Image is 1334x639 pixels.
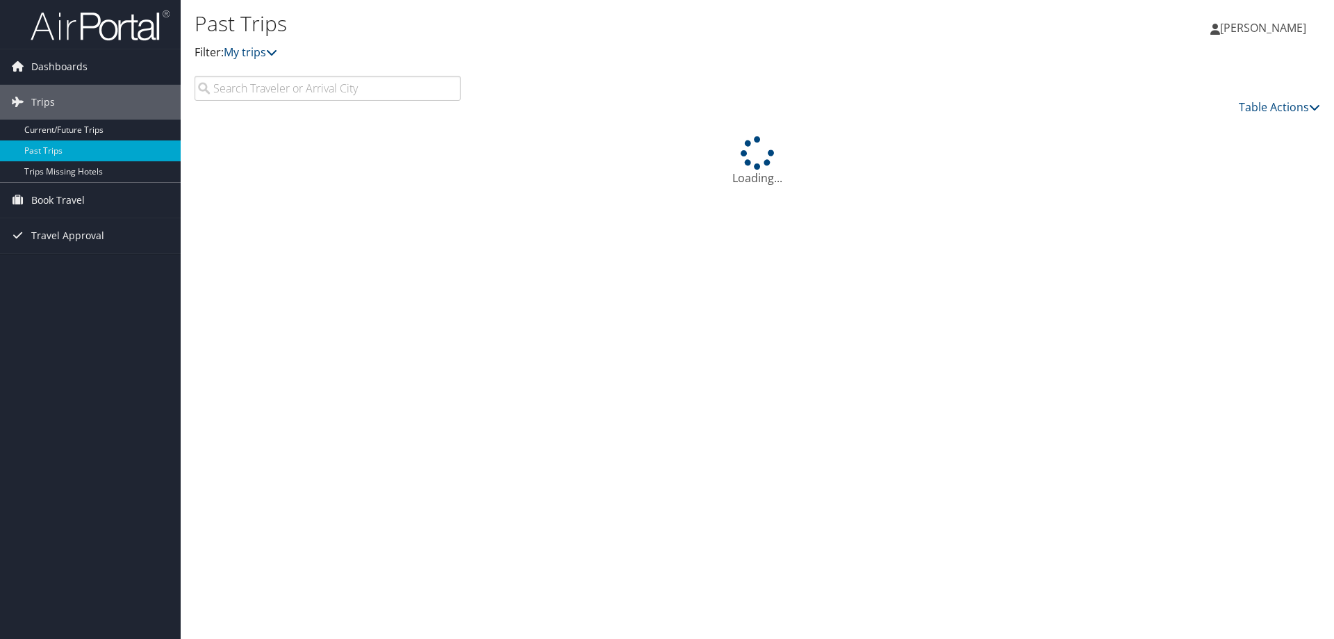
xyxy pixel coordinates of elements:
img: airportal-logo.png [31,9,170,42]
a: My trips [224,45,277,60]
p: Filter: [195,44,945,62]
input: Search Traveler or Arrival City [195,76,461,101]
span: Dashboards [31,49,88,84]
a: [PERSON_NAME] [1210,7,1320,49]
h1: Past Trips [195,9,945,38]
span: Travel Approval [31,218,104,253]
span: Book Travel [31,183,85,218]
span: [PERSON_NAME] [1220,20,1306,35]
a: Table Actions [1239,99,1320,115]
div: Loading... [195,136,1320,186]
span: Trips [31,85,55,120]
